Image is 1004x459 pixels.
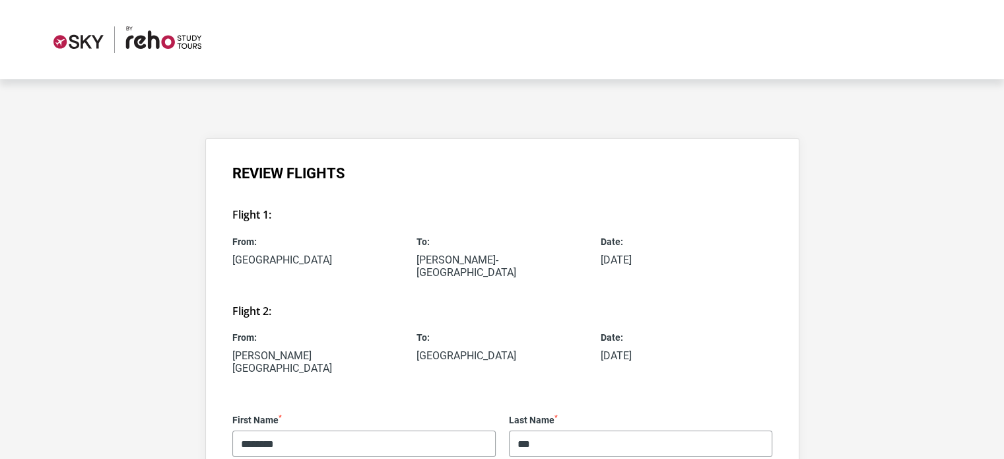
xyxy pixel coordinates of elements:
span: From: [232,235,403,248]
p: [GEOGRAPHIC_DATA] [417,349,587,362]
span: To: [417,235,587,248]
p: [GEOGRAPHIC_DATA] [232,254,403,266]
label: First Name [232,415,496,426]
p: [DATE] [601,349,772,362]
h1: Review Flights [232,165,772,182]
p: [PERSON_NAME]-[GEOGRAPHIC_DATA] [417,254,587,279]
span: To: [417,331,587,344]
h3: Flight 2: [232,305,772,318]
h3: Flight 1: [232,209,772,221]
span: Date: [601,331,772,344]
p: [PERSON_NAME][GEOGRAPHIC_DATA] [232,349,403,374]
p: [DATE] [601,254,772,266]
span: From: [232,331,403,344]
label: Last Name [509,415,772,426]
span: Date: [601,235,772,248]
